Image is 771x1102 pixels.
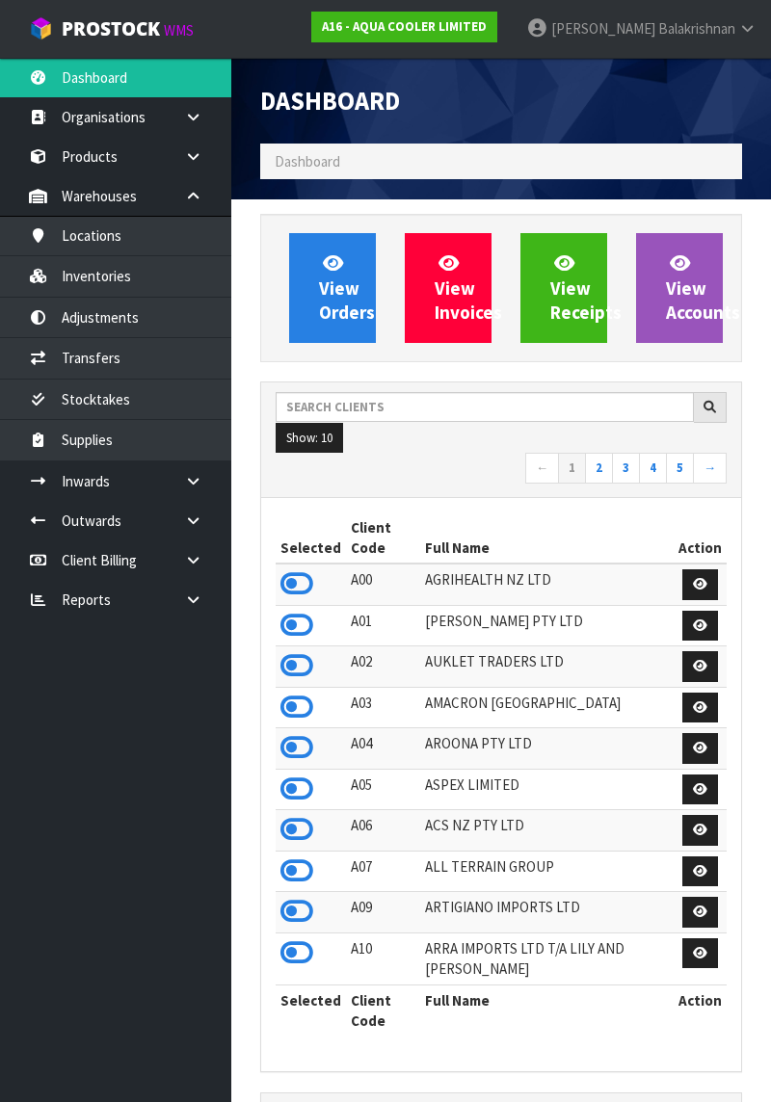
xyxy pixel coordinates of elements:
th: Action [674,512,727,564]
span: View Orders [319,251,375,324]
td: A02 [346,646,420,688]
td: AROONA PTY LTD [420,728,674,770]
small: WMS [164,21,194,39]
td: A00 [346,564,420,605]
th: Selected [276,984,346,1036]
td: A10 [346,932,420,984]
a: → [693,453,727,484]
th: Action [674,984,727,1036]
td: AMACRON [GEOGRAPHIC_DATA] [420,687,674,728]
a: ViewInvoices [405,233,492,343]
span: [PERSON_NAME] [551,19,655,38]
strong: A16 - AQUA COOLER LIMITED [322,18,487,35]
span: Balakrishnan [658,19,735,38]
input: Search clients [276,392,694,422]
td: A05 [346,769,420,810]
span: ProStock [62,16,160,41]
th: Full Name [420,984,674,1036]
a: 1 [558,453,586,484]
td: [PERSON_NAME] PTY LTD [420,605,674,646]
th: Client Code [346,512,420,564]
td: AGRIHEALTH NZ LTD [420,564,674,605]
a: 4 [639,453,667,484]
th: Full Name [420,512,674,564]
img: cube-alt.png [29,16,53,40]
span: View Accounts [666,251,740,324]
td: A01 [346,605,420,646]
span: Dashboard [260,85,400,117]
span: Dashboard [275,152,340,171]
a: A16 - AQUA COOLER LIMITED [311,12,497,42]
th: Client Code [346,984,420,1036]
td: A06 [346,810,420,852]
td: ARTIGIANO IMPORTS LTD [420,892,674,933]
span: View Receipts [550,251,622,324]
a: ViewReceipts [520,233,607,343]
button: Show: 10 [276,423,343,454]
a: 2 [585,453,613,484]
th: Selected [276,512,346,564]
a: ViewAccounts [636,233,723,343]
td: ACS NZ PTY LTD [420,810,674,852]
a: 5 [666,453,694,484]
td: AUKLET TRADERS LTD [420,646,674,688]
nav: Page navigation [276,453,727,486]
td: A09 [346,892,420,933]
td: ARRA IMPORTS LTD T/A LILY AND [PERSON_NAME] [420,932,674,984]
a: ViewOrders [289,233,376,343]
a: ← [525,453,559,484]
td: ALL TERRAIN GROUP [420,851,674,892]
td: ASPEX LIMITED [420,769,674,810]
span: View Invoices [435,251,502,324]
a: 3 [612,453,640,484]
td: A07 [346,851,420,892]
td: A04 [346,728,420,770]
td: A03 [346,687,420,728]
